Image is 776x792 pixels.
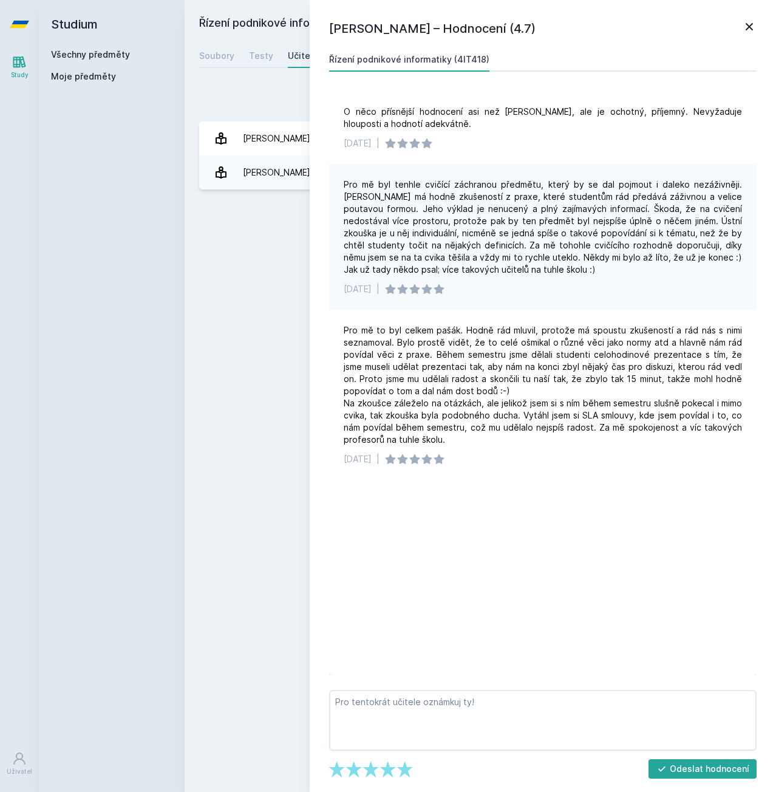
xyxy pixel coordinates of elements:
span: Moje předměty [51,70,116,83]
div: Uživatel [7,767,32,776]
div: [DATE] [344,137,372,149]
h2: Řízení podnikové informatiky (4IT418) [199,15,625,34]
div: Učitelé [288,50,318,62]
a: [PERSON_NAME] 3 hodnocení 4.7 [199,155,761,189]
div: Soubory [199,50,234,62]
div: O něco přísnější hodnocení asi než [PERSON_NAME], ale je ochotný, příjemný. Nevyžaduje hlouposti ... [344,106,742,130]
div: | [376,137,379,149]
a: [PERSON_NAME] 3 hodnocení 5.0 [199,121,761,155]
a: Study [2,49,36,86]
a: Soubory [199,44,234,68]
div: [PERSON_NAME] [243,126,310,151]
div: Study [11,70,29,80]
a: Učitelé [288,44,318,68]
div: Pro mě byl tenhle cvičící záchranou předmětu, který by se dal pojmout i daleko nezáživněji. [PERS... [344,179,742,276]
div: [PERSON_NAME] [243,160,310,185]
div: Testy [249,50,273,62]
a: Testy [249,44,273,68]
a: Uživatel [2,745,36,782]
a: Všechny předměty [51,49,130,60]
